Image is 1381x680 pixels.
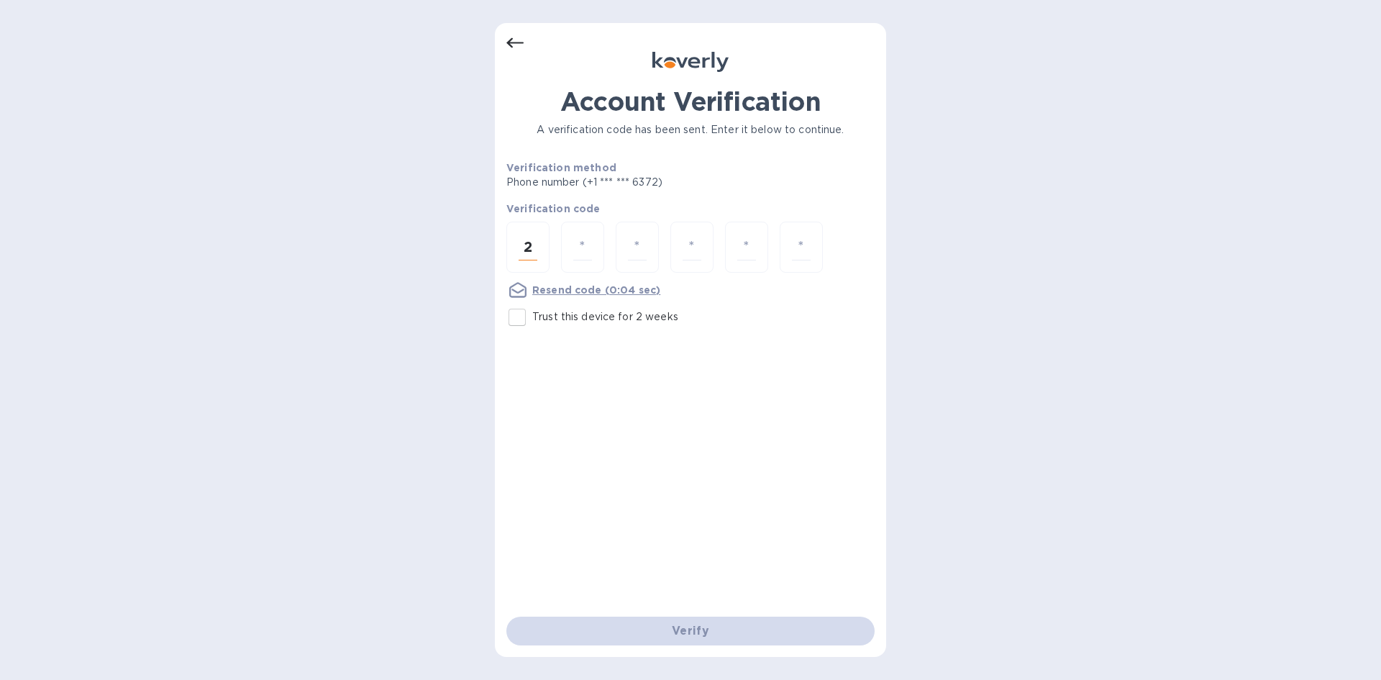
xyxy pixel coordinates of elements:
p: A verification code has been sent. Enter it below to continue. [506,122,875,137]
h1: Account Verification [506,86,875,117]
u: Resend code (0:04 sec) [532,284,660,296]
p: Verification code [506,201,875,216]
b: Verification method [506,162,616,173]
p: Trust this device for 2 weeks [532,309,678,325]
p: Phone number (+1 *** *** 6372) [506,175,772,190]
